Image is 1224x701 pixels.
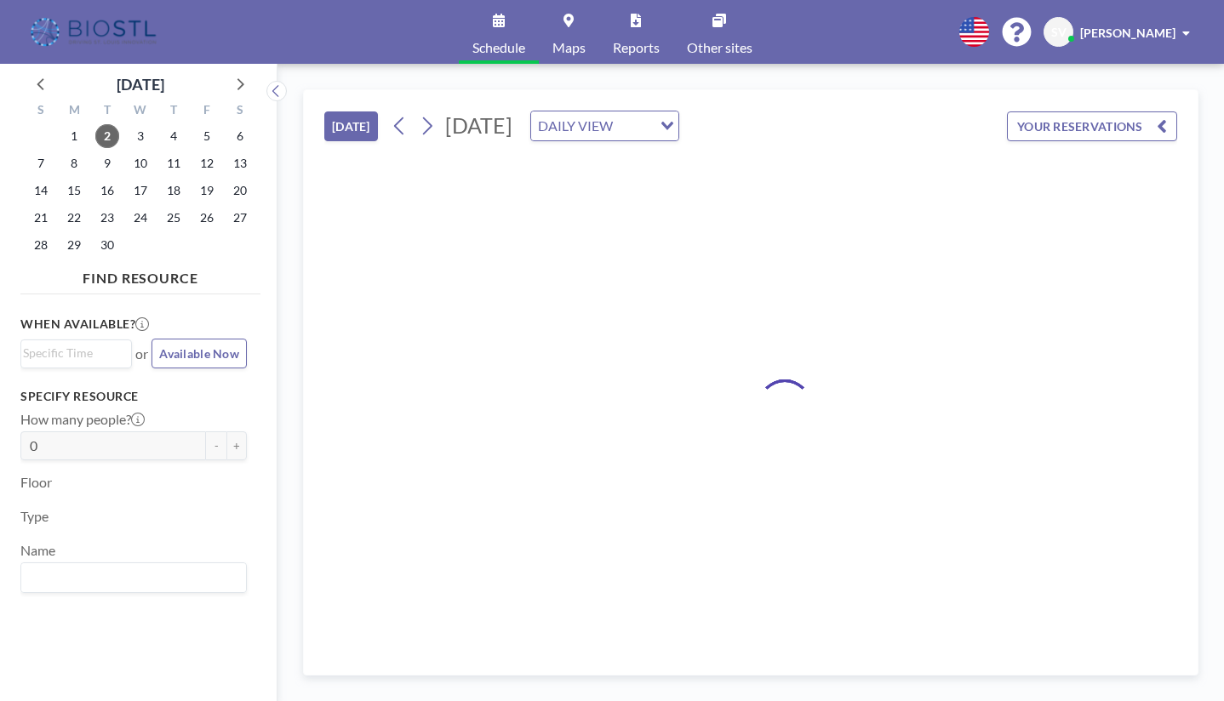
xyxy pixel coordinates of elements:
[29,233,53,257] span: Sunday, September 28, 2025
[472,41,525,54] span: Schedule
[95,206,119,230] span: Tuesday, September 23, 2025
[20,263,260,287] h4: FIND RESOURCE
[20,389,247,404] h3: Specify resource
[228,124,252,148] span: Saturday, September 6, 2025
[157,100,190,123] div: T
[228,206,252,230] span: Saturday, September 27, 2025
[129,151,152,175] span: Wednesday, September 10, 2025
[21,340,131,366] div: Search for option
[25,100,58,123] div: S
[195,206,219,230] span: Friday, September 26, 2025
[95,124,119,148] span: Tuesday, September 2, 2025
[152,339,247,368] button: Available Now
[135,345,148,362] span: or
[20,411,145,428] label: How many people?
[195,179,219,202] span: Friday, September 19, 2025
[228,151,252,175] span: Saturday, September 13, 2025
[29,179,53,202] span: Sunday, September 14, 2025
[27,15,163,49] img: organization-logo
[1007,111,1177,141] button: YOUR RESERVATIONS
[206,431,226,460] button: -
[1051,25,1067,40] span: SV
[445,112,512,138] span: [DATE]
[162,206,186,230] span: Thursday, September 25, 2025
[195,151,219,175] span: Friday, September 12, 2025
[162,124,186,148] span: Thursday, September 4, 2025
[129,179,152,202] span: Wednesday, September 17, 2025
[29,206,53,230] span: Sunday, September 21, 2025
[62,124,86,148] span: Monday, September 1, 2025
[1080,26,1175,40] span: [PERSON_NAME]
[226,431,247,460] button: +
[117,72,164,96] div: [DATE]
[613,41,660,54] span: Reports
[62,206,86,230] span: Monday, September 22, 2025
[129,206,152,230] span: Wednesday, September 24, 2025
[129,124,152,148] span: Wednesday, September 3, 2025
[162,179,186,202] span: Thursday, September 18, 2025
[29,151,53,175] span: Sunday, September 7, 2025
[23,567,237,589] input: Search for option
[95,179,119,202] span: Tuesday, September 16, 2025
[124,100,157,123] div: W
[95,151,119,175] span: Tuesday, September 9, 2025
[62,151,86,175] span: Monday, September 8, 2025
[190,100,223,123] div: F
[20,542,55,559] label: Name
[23,344,122,362] input: Search for option
[159,346,239,361] span: Available Now
[95,233,119,257] span: Tuesday, September 30, 2025
[20,508,49,525] label: Type
[228,179,252,202] span: Saturday, September 20, 2025
[21,563,246,592] div: Search for option
[531,111,678,140] div: Search for option
[324,111,378,141] button: [DATE]
[20,474,52,491] label: Floor
[687,41,752,54] span: Other sites
[195,124,219,148] span: Friday, September 5, 2025
[535,115,616,137] span: DAILY VIEW
[223,100,256,123] div: S
[58,100,91,123] div: M
[618,115,650,137] input: Search for option
[62,179,86,202] span: Monday, September 15, 2025
[91,100,124,123] div: T
[162,151,186,175] span: Thursday, September 11, 2025
[552,41,586,54] span: Maps
[62,233,86,257] span: Monday, September 29, 2025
